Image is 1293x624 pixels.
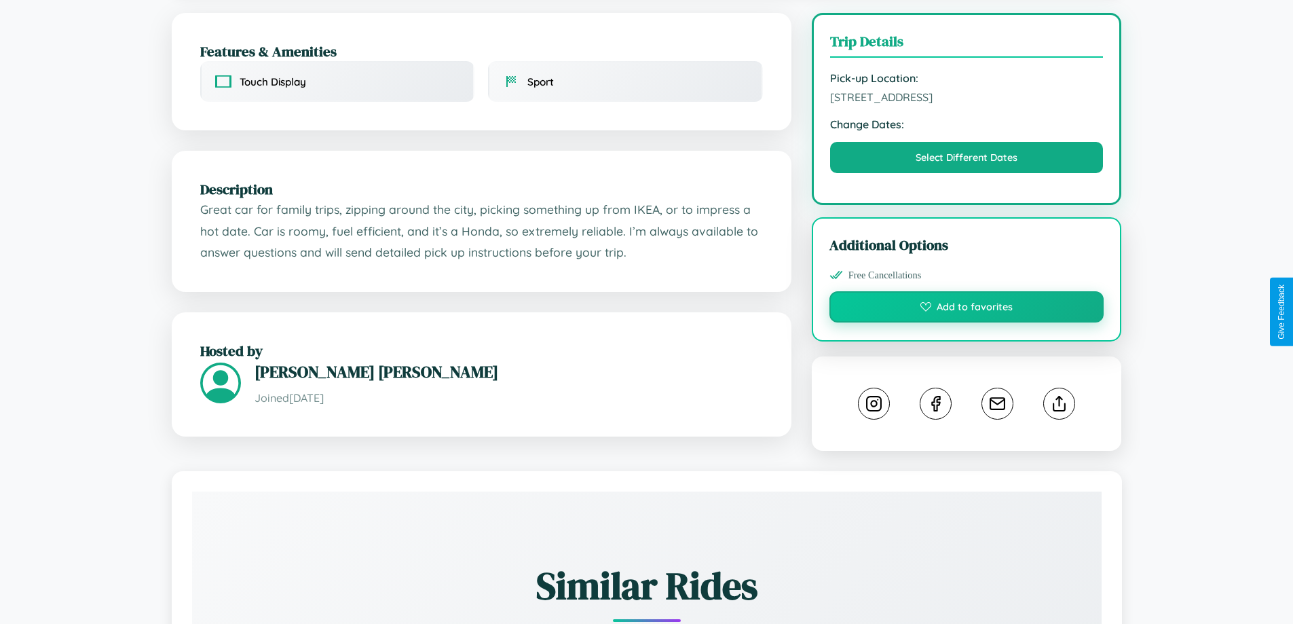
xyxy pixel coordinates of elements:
p: Joined [DATE] [255,388,763,408]
h2: Hosted by [200,341,763,361]
strong: Change Dates: [830,117,1104,131]
strong: Pick-up Location: [830,71,1104,85]
span: [STREET_ADDRESS] [830,90,1104,104]
h3: [PERSON_NAME] [PERSON_NAME] [255,361,763,383]
span: Free Cancellations [848,270,922,281]
span: Sport [527,75,554,88]
div: Give Feedback [1277,285,1286,339]
h2: Features & Amenities [200,41,763,61]
h2: Similar Rides [240,559,1054,612]
span: Touch Display [240,75,306,88]
h3: Additional Options [829,235,1104,255]
button: Select Different Dates [830,142,1104,173]
h3: Trip Details [830,31,1104,58]
h2: Description [200,179,763,199]
p: Great car for family trips, zipping around the city, picking something up from IKEA, or to impres... [200,199,763,263]
button: Add to favorites [829,291,1104,323]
